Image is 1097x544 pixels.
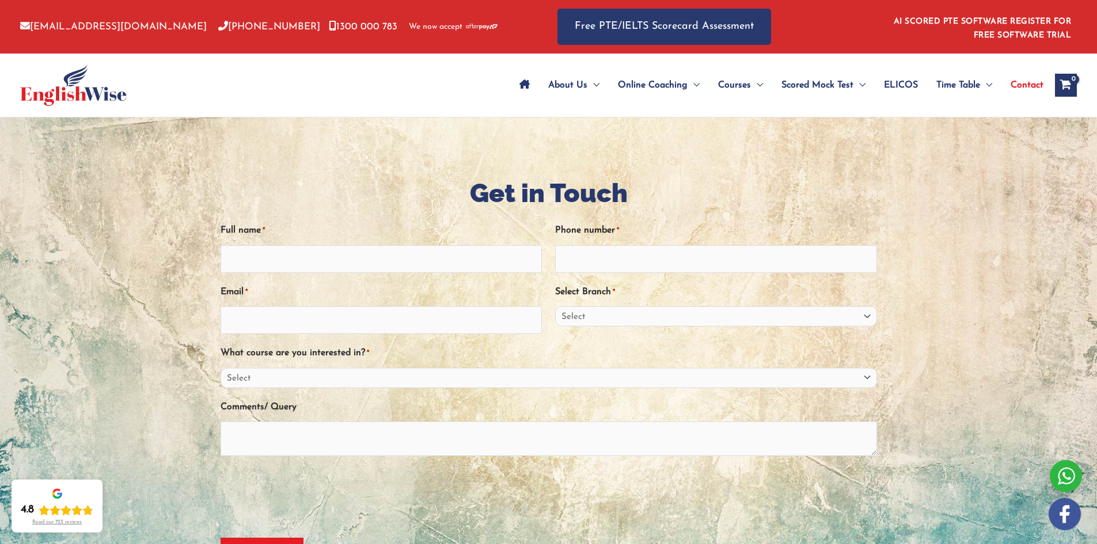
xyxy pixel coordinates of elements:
a: [PHONE_NUMBER] [218,22,320,32]
a: ELICOS [875,65,927,105]
span: Menu Toggle [587,65,599,105]
span: We now accept [409,21,462,33]
a: AI SCORED PTE SOFTWARE REGISTER FOR FREE SOFTWARE TRIAL [894,17,1072,40]
label: Select Branch [555,283,615,302]
a: About UsMenu Toggle [539,65,609,105]
label: Full name [221,221,265,240]
label: Email [221,283,248,302]
aside: Header Widget 1 [887,8,1077,45]
span: Contact [1011,65,1043,105]
span: Online Coaching [618,65,688,105]
nav: Site Navigation: Main Menu [510,65,1043,105]
span: Time Table [936,65,980,105]
img: white-facebook.png [1049,498,1081,530]
img: Afterpay-Logo [466,24,498,30]
a: Time TableMenu Toggle [927,65,1001,105]
a: [EMAIL_ADDRESS][DOMAIN_NAME] [20,22,207,32]
span: Menu Toggle [853,65,866,105]
div: Read our 723 reviews [32,519,82,526]
span: Courses [718,65,751,105]
span: Menu Toggle [980,65,992,105]
a: Scored Mock TestMenu Toggle [772,65,875,105]
div: Rating: 4.8 out of 5 [21,503,93,517]
a: Contact [1001,65,1043,105]
span: ELICOS [884,65,918,105]
span: Scored Mock Test [781,65,853,105]
a: View Shopping Cart, empty [1055,74,1077,97]
span: About Us [548,65,587,105]
div: 4.8 [21,503,34,517]
a: Online CoachingMenu Toggle [609,65,709,105]
a: CoursesMenu Toggle [709,65,772,105]
img: cropped-ew-logo [20,64,127,106]
a: Free PTE/IELTS Scorecard Assessment [557,9,771,45]
a: 1300 000 783 [329,22,397,32]
iframe: reCAPTCHA [221,472,396,517]
label: Comments/ Query [221,398,297,417]
span: Menu Toggle [688,65,700,105]
label: What course are you interested in? [221,344,369,363]
span: Menu Toggle [751,65,763,105]
label: Phone number [555,221,619,240]
h1: Get in Touch [221,175,877,211]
